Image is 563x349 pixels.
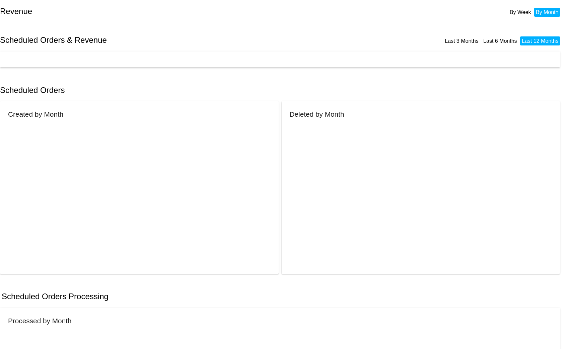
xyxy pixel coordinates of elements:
h2: Scheduled Orders Processing [2,292,109,301]
h2: Deleted by Month [290,110,344,118]
li: By Month [534,8,560,17]
a: Last 12 Months [522,38,558,44]
a: Last 3 Months [445,38,479,44]
li: By Week [508,8,533,17]
h2: Created by Month [8,110,63,118]
a: Last 6 Months [483,38,517,44]
h2: Processed by Month [8,317,72,325]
